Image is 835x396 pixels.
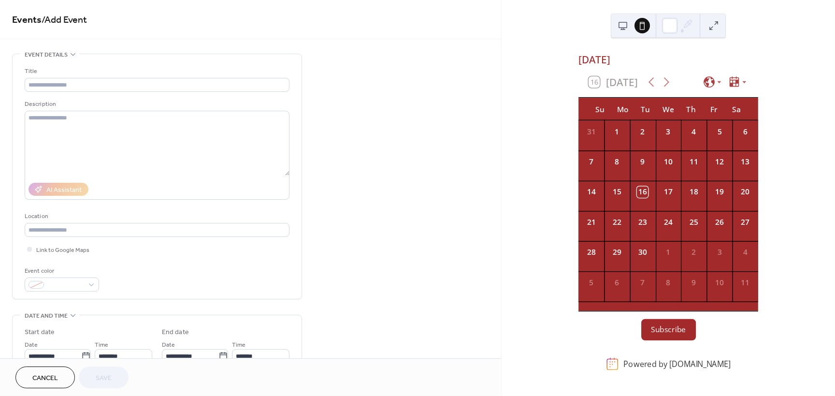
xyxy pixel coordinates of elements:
div: 2 [637,126,648,137]
span: Time [232,340,245,350]
span: Time [95,340,108,350]
div: 27 [739,217,750,228]
div: 12 [714,156,725,167]
div: 11 [739,277,750,288]
a: Events [12,11,42,29]
div: 4 [688,126,699,137]
div: 1 [611,126,622,137]
div: Mo [611,98,634,120]
div: 25 [688,217,699,228]
span: Cancel [32,373,58,383]
div: 10 [662,156,674,167]
div: Fr [703,98,725,120]
span: Date and time [25,311,68,321]
span: Date [162,340,175,350]
span: Date [25,340,38,350]
button: Subscribe [641,319,695,340]
span: Link to Google Maps [36,245,89,255]
div: Event color [25,266,97,276]
div: Su [589,98,611,120]
div: 18 [688,187,699,198]
div: Start date [25,327,55,337]
div: 26 [714,217,725,228]
div: 16 [637,187,648,198]
div: Powered by [623,359,731,369]
div: Title [25,66,288,76]
div: 3 [714,247,725,258]
div: 29 [611,247,622,258]
div: 11 [688,156,699,167]
div: 7 [637,277,648,288]
div: 8 [611,156,622,167]
div: 6 [611,277,622,288]
button: Cancel [15,367,75,388]
div: 7 [586,156,597,167]
div: 6 [739,126,750,137]
div: 14 [586,187,597,198]
div: 8 [662,277,674,288]
div: Th [679,98,702,120]
div: 13 [739,156,750,167]
div: 22 [611,217,622,228]
div: Description [25,99,288,109]
div: 20 [739,187,750,198]
div: 28 [586,247,597,258]
div: 5 [586,277,597,288]
div: End date [162,327,189,337]
div: 17 [662,187,674,198]
div: 24 [662,217,674,228]
div: Location [25,211,288,221]
span: Event details [25,50,68,60]
div: 9 [688,277,699,288]
div: 4 [739,247,750,258]
div: 1 [662,247,674,258]
div: 15 [611,187,622,198]
div: 9 [637,156,648,167]
div: We [657,98,679,120]
a: [DOMAIN_NAME] [669,359,731,369]
div: 30 [637,247,648,258]
div: Sa [725,98,748,120]
div: 2 [688,247,699,258]
div: Tu [634,98,657,120]
div: 10 [714,277,725,288]
div: 21 [586,217,597,228]
div: 5 [714,126,725,137]
div: 31 [586,126,597,137]
div: 3 [662,126,674,137]
div: 19 [714,187,725,198]
span: / Add Event [42,11,87,29]
div: [DATE] [578,52,758,67]
div: 23 [637,217,648,228]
